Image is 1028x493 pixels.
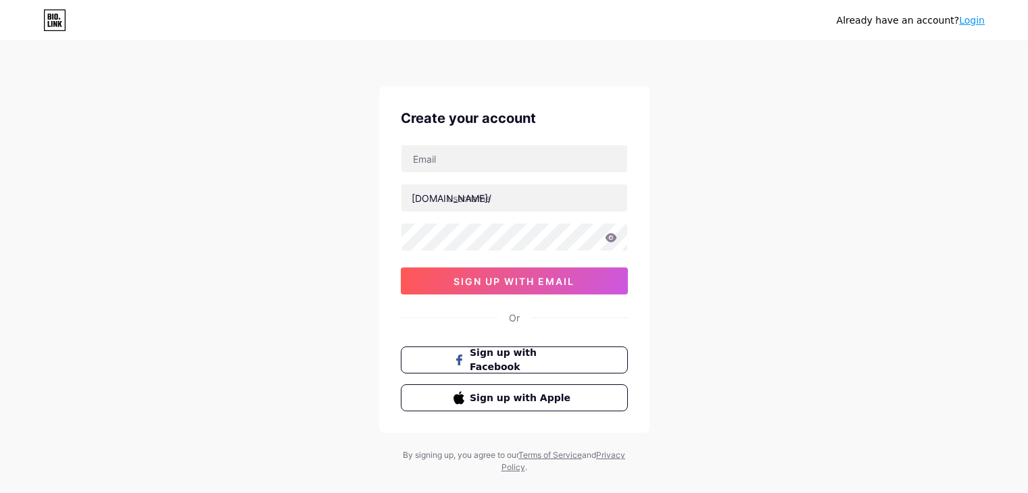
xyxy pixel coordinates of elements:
button: Sign up with Facebook [401,346,628,373]
div: Create your account [401,108,628,128]
div: Or [509,311,520,325]
span: sign up with email [454,276,574,287]
input: username [401,184,627,211]
span: Sign up with Apple [470,391,574,405]
a: Login [959,15,985,26]
div: [DOMAIN_NAME]/ [412,191,491,205]
div: Already have an account? [837,14,985,28]
button: Sign up with Apple [401,384,628,411]
button: sign up with email [401,267,628,294]
span: Sign up with Facebook [470,346,574,374]
div: By signing up, you agree to our and . [399,449,629,473]
a: Terms of Service [518,450,582,460]
input: Email [401,145,627,172]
